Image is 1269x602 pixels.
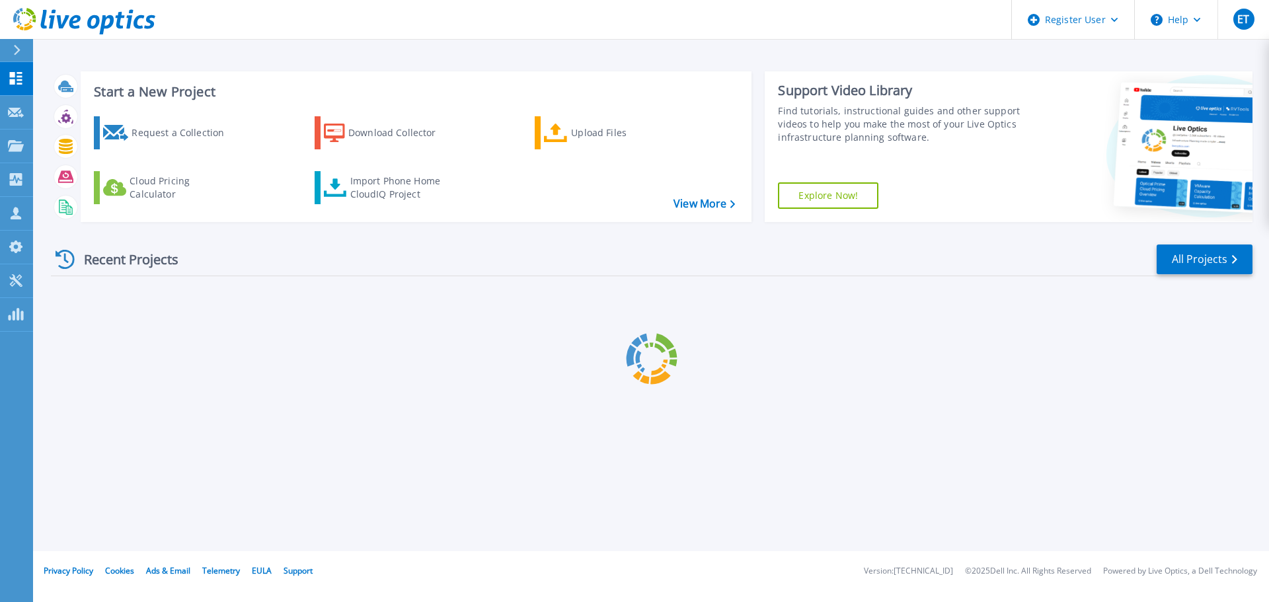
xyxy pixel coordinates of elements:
div: Recent Projects [51,243,196,276]
a: Request a Collection [94,116,241,149]
a: Telemetry [202,565,240,576]
a: EULA [252,565,272,576]
a: Ads & Email [146,565,190,576]
a: Explore Now! [778,182,878,209]
div: Download Collector [348,120,454,146]
div: Find tutorials, instructional guides and other support videos to help you make the most of your L... [778,104,1026,144]
a: Upload Files [535,116,682,149]
div: Support Video Library [778,82,1026,99]
a: All Projects [1157,245,1252,274]
li: Powered by Live Optics, a Dell Technology [1103,567,1257,576]
li: Version: [TECHNICAL_ID] [864,567,953,576]
a: Cookies [105,565,134,576]
a: View More [673,198,735,210]
a: Download Collector [315,116,462,149]
a: Support [284,565,313,576]
div: Cloud Pricing Calculator [130,174,235,201]
a: Privacy Policy [44,565,93,576]
li: © 2025 Dell Inc. All Rights Reserved [965,567,1091,576]
a: Cloud Pricing Calculator [94,171,241,204]
div: Upload Files [571,120,677,146]
h3: Start a New Project [94,85,735,99]
div: Import Phone Home CloudIQ Project [350,174,453,201]
div: Request a Collection [132,120,237,146]
span: ET [1237,14,1249,24]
